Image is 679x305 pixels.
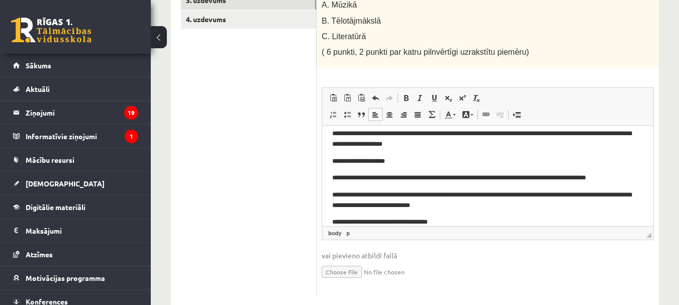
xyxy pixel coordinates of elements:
a: По левому краю [368,108,382,121]
a: Informatīvie ziņojumi1 [13,125,138,148]
a: Aktuāli [13,77,138,100]
a: Повторить (Ctrl+Y) [382,91,397,105]
body: Визуальный текстовый редактор, wiswyg-editor-user-answer-47433987093160 [10,3,321,102]
i: 19 [124,106,138,120]
span: vai pievieno atbildi failā [322,250,654,261]
i: 1 [125,130,138,143]
a: Подчеркнутый (Ctrl+U) [427,91,441,105]
a: Отменить (Ctrl+Z) [368,91,382,105]
span: Atzīmes [26,250,53,259]
a: Цвет фона [459,108,476,121]
a: Элемент p [344,229,352,238]
a: Digitālie materiāli [13,195,138,219]
a: Ziņojumi19 [13,101,138,124]
legend: Informatīvie ziņojumi [26,125,138,148]
a: 4. uzdevums [181,10,316,29]
a: Вставить разрыв страницы для печати [510,108,524,121]
a: Вставить / удалить нумерованный список [326,108,340,121]
span: B. Tēlotājmākslā [322,17,381,25]
a: Sākums [13,54,138,77]
a: Motivācijas programma [13,266,138,289]
span: Motivācijas programma [26,273,105,282]
a: Цитата [354,108,368,121]
span: A. Mūzikā [322,1,357,9]
span: Перетащите для изменения размера [646,233,651,238]
a: Вставить из Word [354,91,368,105]
span: Aktuāli [26,84,50,93]
a: Цвет текста [441,108,459,121]
a: Вставить / удалить маркированный список [340,108,354,121]
a: Курсив (Ctrl+I) [413,91,427,105]
a: Полужирный (Ctrl+B) [399,91,413,105]
a: Mācību resursi [13,148,138,171]
a: Убрать ссылку [493,108,507,121]
a: По ширине [411,108,425,121]
legend: Ziņojumi [26,101,138,124]
span: C. Literatūrā [322,32,366,41]
a: Rīgas 1. Tālmācības vidusskola [11,18,91,43]
a: Atzīmes [13,243,138,266]
a: По центру [382,108,397,121]
span: Mācību resursi [26,155,74,164]
a: Вставить (Ctrl+V) [326,91,340,105]
span: [DEMOGRAPHIC_DATA] [26,179,105,188]
a: Элемент body [326,229,343,238]
a: Надстрочный индекс [455,91,469,105]
a: Математика [425,108,439,121]
a: Вставить/Редактировать ссылку (Ctrl+K) [479,108,493,121]
a: Вставить только текст (Ctrl+Shift+V) [340,91,354,105]
a: Убрать форматирование [469,91,483,105]
legend: Maksājumi [26,219,138,242]
a: По правому краю [397,108,411,121]
span: Sākums [26,61,51,70]
a: [DEMOGRAPHIC_DATA] [13,172,138,195]
span: Digitālie materiāli [26,202,85,212]
a: Maksājumi [13,219,138,242]
span: ( 6 punkti, 2 punkti par katru pilnvērtīgi uzrakstītu piemēru) [322,48,529,56]
a: Подстрочный индекс [441,91,455,105]
iframe: Визуальный текстовый редактор, wiswyg-editor-user-answer-47433987093160 [322,126,653,226]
